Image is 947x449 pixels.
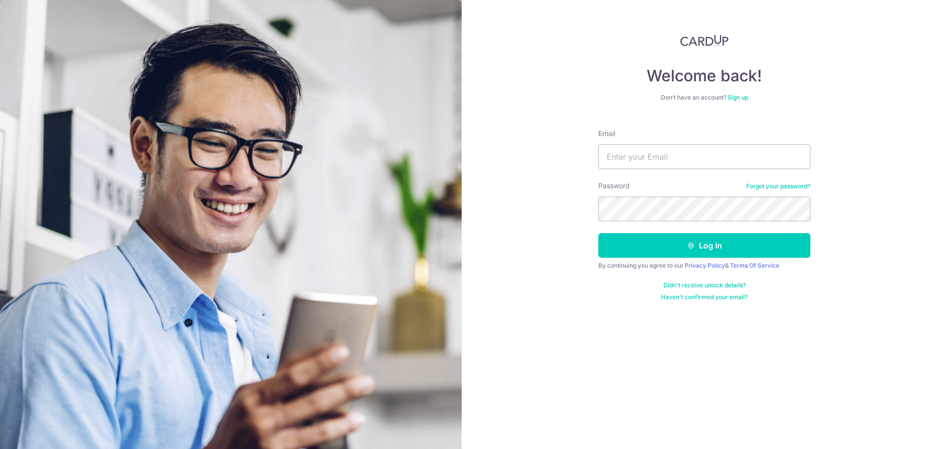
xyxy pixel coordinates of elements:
[598,94,810,102] div: Don’t have an account?
[728,94,748,101] a: Sign up
[661,293,748,301] a: Haven't confirmed your email?
[598,233,810,258] button: Log in
[663,281,746,289] a: Didn't receive unlock details?
[680,35,728,46] img: CardUp Logo
[598,129,615,138] label: Email
[746,182,810,190] a: Forgot your password?
[598,262,810,270] div: By continuing you agree to our &
[598,181,630,191] label: Password
[685,262,725,269] a: Privacy Policy
[598,144,810,169] input: Enter your Email
[598,66,810,86] h4: Welcome back!
[730,262,779,269] a: Terms Of Service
